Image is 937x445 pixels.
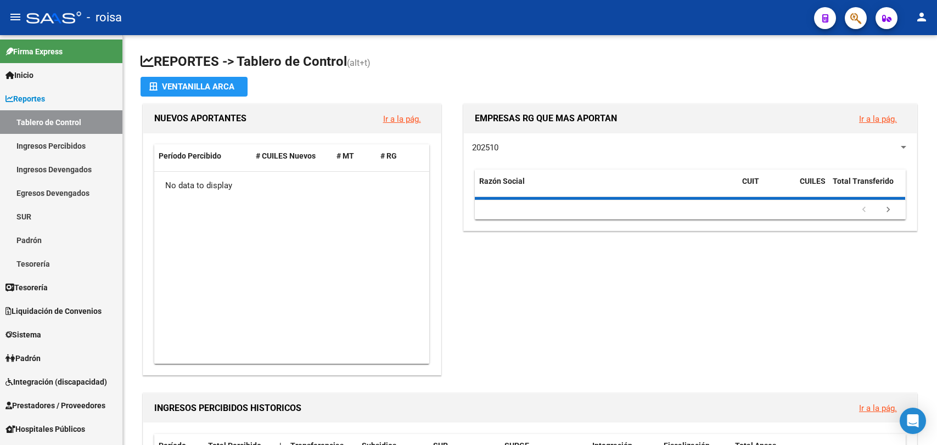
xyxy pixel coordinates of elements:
span: Firma Express [5,46,63,58]
span: (alt+t) [347,58,371,68]
mat-icon: menu [9,10,22,24]
span: CUIT [742,177,759,185]
span: Hospitales Públicos [5,423,85,435]
span: Padrón [5,352,41,364]
span: Sistema [5,329,41,341]
button: Ventanilla ARCA [141,77,248,97]
span: EMPRESAS RG QUE MAS APORTAN [475,113,617,123]
a: Ir a la pág. [859,114,897,124]
span: Razón Social [479,177,525,185]
span: Liquidación de Convenios [5,305,102,317]
span: Inicio [5,69,33,81]
div: Ventanilla ARCA [149,77,239,97]
datatable-header-cell: # CUILES Nuevos [251,144,332,168]
datatable-header-cell: # RG [376,144,420,168]
span: 202510 [472,143,498,153]
mat-icon: person [915,10,928,24]
span: INGRESOS PERCIBIDOS HISTORICOS [154,403,301,413]
span: Integración (discapacidad) [5,376,107,388]
span: NUEVOS APORTANTES [154,113,246,123]
span: - roisa [87,5,122,30]
datatable-header-cell: Razón Social [475,170,738,206]
button: Ir a la pág. [850,109,906,129]
datatable-header-cell: Período Percibido [154,144,251,168]
div: No data to display [154,172,429,199]
datatable-header-cell: Total Transferido [828,170,905,206]
span: # MT [336,151,354,160]
span: CUILES [800,177,826,185]
span: # CUILES Nuevos [256,151,316,160]
span: Tesorería [5,281,48,294]
datatable-header-cell: CUILES [795,170,828,206]
h1: REPORTES -> Tablero de Control [141,53,919,72]
a: go to next page [878,204,899,216]
datatable-header-cell: CUIT [738,170,795,206]
span: Prestadores / Proveedores [5,399,105,412]
button: Ir a la pág. [850,398,906,418]
span: # RG [380,151,397,160]
span: Total Transferido [833,177,894,185]
a: Ir a la pág. [859,403,897,413]
span: Reportes [5,93,45,105]
datatable-header-cell: # MT [332,144,376,168]
a: go to previous page [854,204,874,216]
a: Ir a la pág. [383,114,421,124]
span: Período Percibido [159,151,221,160]
button: Ir a la pág. [374,109,430,129]
div: Open Intercom Messenger [900,408,926,434]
